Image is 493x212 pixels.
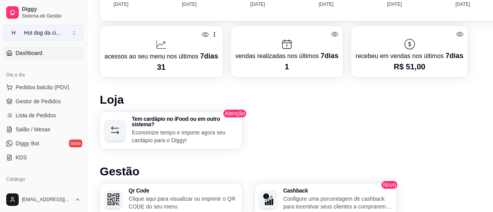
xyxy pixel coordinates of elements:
[3,123,84,136] a: Salão / Mesas
[22,196,71,203] span: [EMAIL_ADDRESS][DOMAIN_NAME]
[283,195,392,210] p: Configure uma porcentagem de cashback para incentivar seus clientes a comprarem em sua loja
[24,29,60,37] div: Hot dog da ci ...
[104,62,218,72] p: 31
[320,52,338,60] span: 7 dias
[445,52,463,60] span: 7 dias
[3,25,84,41] button: Select a team
[3,151,84,164] a: KDS
[3,95,84,108] a: Gestor de Pedidos
[235,50,339,61] p: vendas realizadas nos últimos
[3,190,84,209] button: [EMAIL_ADDRESS][DOMAIN_NAME]
[113,1,128,7] tspan: [DATE]
[250,1,265,7] tspan: [DATE]
[16,49,42,57] span: Dashboard
[16,154,27,161] span: KDS
[3,47,84,59] a: Dashboard
[355,61,463,72] p: R$ 51,00
[3,137,84,150] a: Diggy Botnovo
[355,50,463,61] p: recebeu em vendas nos últimos
[16,125,50,133] span: Salão / Mesas
[16,111,56,119] span: Lista de Pedidos
[132,116,237,127] h3: Tem cardápio no iFood ou em outro sistema?
[3,69,84,81] div: Dia a dia
[22,13,81,19] span: Sistema de Gestão
[3,173,84,185] div: Catálogo
[3,109,84,122] a: Lista de Pedidos
[22,6,81,13] span: Diggy
[16,83,69,91] span: Pedidos balcão (PDV)
[108,193,119,205] img: Qr Code
[10,29,18,37] span: H
[223,109,247,118] span: Atenção
[3,3,84,22] a: DiggySistema de Gestão
[132,129,237,144] p: Economize tempo e importe agora seu cardápio para o Diggy!
[182,1,197,7] tspan: [DATE]
[129,195,237,210] p: Clique aqui para visualizar ou imprimir o QR CODE do seu menu
[100,111,242,149] button: Tem cardápio no iFood ou em outro sistema?Economize tempo e importe agora seu cardápio para o Diggy!
[235,61,339,72] p: 1
[455,1,470,7] tspan: [DATE]
[200,52,218,60] span: 7 dias
[104,51,218,62] p: acessos ao seu menu nos últimos
[319,1,334,7] tspan: [DATE]
[3,81,84,94] button: Pedidos balcão (PDV)
[381,180,398,189] span: Novo
[16,97,61,105] span: Gestor de Pedidos
[3,185,84,198] a: Produtos
[387,1,402,7] tspan: [DATE]
[283,188,392,193] h3: Cashback
[16,140,39,147] span: Diggy Bot
[262,193,274,205] img: Cashback
[129,188,237,193] h3: Qr Code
